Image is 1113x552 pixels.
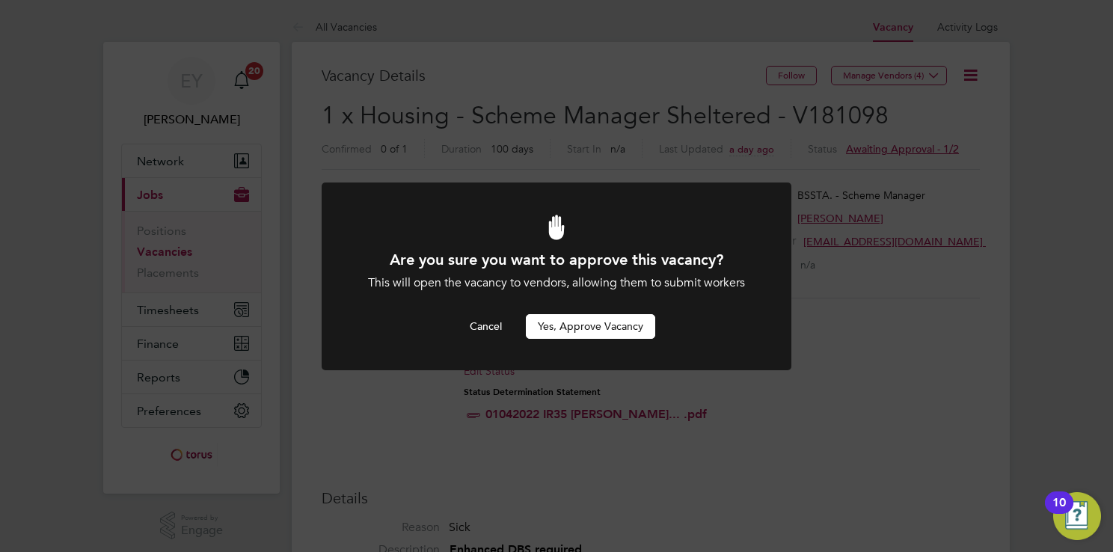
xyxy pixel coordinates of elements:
h1: Are you sure you want to approve this vacancy? [362,250,751,269]
div: 10 [1052,503,1066,522]
button: Cancel [458,314,514,338]
span: This will open the vacancy to vendors, allowing them to submit workers [368,275,745,290]
button: Open Resource Center, 10 new notifications [1053,492,1101,540]
button: Yes, Approve Vacancy [526,314,655,338]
